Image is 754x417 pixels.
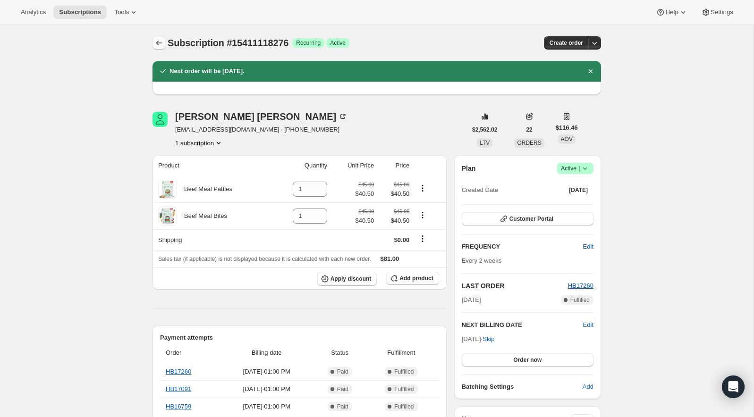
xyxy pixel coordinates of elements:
span: Fulfilled [394,368,414,375]
button: Customer Portal [462,212,593,225]
h2: LAST ORDER [462,281,568,291]
span: Lorita Sonnenberg [152,112,168,127]
small: $45.00 [358,182,374,187]
button: Apply discount [317,272,377,286]
button: Dismiss notification [584,65,597,78]
span: Billing date [223,348,310,358]
span: Active [561,164,590,173]
h2: Plan [462,164,476,173]
span: Recurring [296,39,321,47]
span: Apply discount [330,275,372,283]
button: Skip [477,332,500,347]
button: Product actions [415,183,430,193]
th: Unit Price [330,155,377,176]
span: Fulfilled [394,403,414,410]
span: [DATE] · [462,335,495,342]
span: Add product [399,275,433,282]
span: $0.00 [394,236,410,243]
span: $40.50 [355,216,374,225]
span: 22 [526,126,532,133]
button: Edit [577,239,599,254]
span: Create order [550,39,583,47]
span: AOV [561,136,573,142]
span: [DATE] · 01:00 PM [223,367,310,376]
span: Add [583,382,593,392]
span: Fulfillment [369,348,433,358]
span: $116.46 [556,123,578,133]
h2: FREQUENCY [462,242,583,251]
span: [DATE] · 01:00 PM [223,384,310,394]
span: Settings [711,8,733,16]
span: Customer Portal [509,215,553,223]
button: Subscriptions [53,6,107,19]
span: $2,562.02 [472,126,497,133]
span: Subscription #15411118276 [168,38,288,48]
span: $40.50 [355,189,374,199]
span: Paid [337,385,348,393]
h6: Batching Settings [462,382,583,392]
div: Open Intercom Messenger [722,375,745,398]
span: $81.00 [381,255,399,262]
button: Edit [583,320,593,330]
div: Beef Meal Patties [177,184,232,194]
button: Product actions [175,138,223,148]
span: $40.50 [380,189,409,199]
span: Tools [114,8,129,16]
span: Paid [337,368,348,375]
button: Analytics [15,6,51,19]
span: ORDERS [517,140,541,146]
h2: NEXT BILLING DATE [462,320,583,330]
div: Beef Meal Bites [177,211,227,221]
button: Subscriptions [152,36,166,50]
th: Product [152,155,272,176]
button: [DATE] [563,183,593,197]
span: Subscriptions [59,8,101,16]
button: Order now [462,353,593,367]
button: Product actions [415,210,430,220]
a: HB17260 [568,282,593,289]
a: HB16759 [166,403,191,410]
div: [PERSON_NAME] [PERSON_NAME] [175,112,347,121]
span: Status [316,348,364,358]
span: Fulfilled [570,296,590,304]
th: Quantity [272,155,330,176]
th: Shipping [152,229,272,250]
button: Add product [386,272,439,285]
button: Add [577,379,599,394]
button: HB17260 [568,281,593,291]
span: Help [665,8,678,16]
button: $2,562.02 [466,123,503,136]
img: product img [158,180,177,199]
span: [DATE] [569,186,588,194]
span: [DATE] [462,295,481,305]
span: Paid [337,403,348,410]
span: | [579,165,580,172]
span: [DATE] · 01:00 PM [223,402,310,411]
span: [EMAIL_ADDRESS][DOMAIN_NAME] · [PHONE_NUMBER] [175,125,347,134]
span: Created Date [462,185,498,195]
th: Order [160,342,220,363]
span: LTV [480,140,490,146]
button: 22 [520,123,538,136]
span: Order now [513,356,542,364]
a: HB17260 [166,368,191,375]
button: Tools [109,6,144,19]
button: Settings [695,6,739,19]
h2: Next order will be [DATE]. [169,67,245,76]
span: Analytics [21,8,46,16]
img: product img [158,207,177,225]
button: Help [650,6,693,19]
h2: Payment attempts [160,333,439,342]
span: Every 2 weeks [462,257,502,264]
small: $45.00 [394,182,409,187]
button: Shipping actions [415,234,430,244]
span: Skip [483,334,494,344]
span: $40.50 [380,216,409,225]
span: Fulfilled [394,385,414,393]
span: Sales tax (if applicable) is not displayed because it is calculated with each new order. [158,256,371,262]
small: $45.00 [394,208,409,214]
button: Create order [544,36,589,50]
th: Price [377,155,412,176]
